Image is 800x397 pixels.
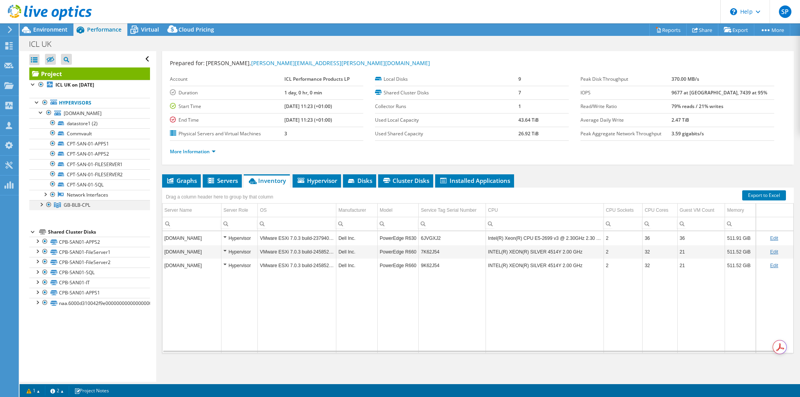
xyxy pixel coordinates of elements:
b: 9 [518,76,521,82]
a: CPT-SAN-01-FILESERVER1 [29,159,150,169]
td: Column Manufacturer, Filter cell [336,217,378,230]
label: Peak Disk Throughput [580,75,671,83]
td: Service Tag Serial Number Column [419,204,486,217]
b: 3.59 gigabits/s [671,130,704,137]
a: CPT-SAN-01-FILESERVER2 [29,169,150,179]
a: CPB-SAN01-APPS1 [29,288,150,298]
td: Column Guest VM Count, Value 21 [677,245,725,259]
td: Column Guest VM Count, Value 36 [677,231,725,245]
a: GB-BLB-CPL [29,200,150,210]
label: Local Disks [375,75,518,83]
td: Column Server Role, Value Hypervisor [221,245,257,259]
td: Column Model, Value PowerEdge R660 [377,245,419,259]
b: [DATE] 11:23 (+01:00) [284,103,332,110]
label: Physical Servers and Virtual Machines [170,130,285,138]
td: Column OS, Value VMware ESXi 7.0.3 build-24585291 [258,259,336,272]
b: 79% reads / 21% writes [671,103,723,110]
td: Column Memory, Filter cell [725,217,755,230]
span: Environment [33,26,68,33]
td: Column Guest VM Count, Filter cell [677,217,725,230]
b: 26.92 TiB [518,130,539,137]
div: Hypervisor [223,261,255,270]
a: CPB-SAN01-SQL [29,268,150,278]
td: OS Column [258,204,336,217]
td: Column OS, Value VMware ESXi 7.0.3 build-23794027 [258,231,336,245]
td: Column Service Tag Serial Number, Filter cell [419,217,486,230]
b: 43.64 TiB [518,117,539,123]
span: [PERSON_NAME], [206,59,430,67]
td: CPU Sockets Column [604,204,643,217]
td: Column CPU, Value INTEL(R) XEON(R) SILVER 4514Y 2.00 GHz [486,259,604,272]
td: Model Column [377,204,419,217]
td: Column CPU Cores, Value 32 [643,259,677,272]
h1: ICL UK [25,40,64,48]
td: Column CPU Sockets, Value 2 [604,231,643,245]
a: 2 [45,386,69,395]
td: Column Manufacturer, Value Dell Inc. [336,231,378,245]
td: Column Model, Filter cell [377,217,419,230]
label: Collector Runs [375,103,518,110]
span: [DOMAIN_NAME] [64,110,102,117]
td: Column Server Role, Value Hypervisor [221,259,257,272]
div: Hypervisor [223,234,255,243]
label: Average Daily Write [580,116,671,124]
td: Column Model, Value PowerEdge R660 [377,259,419,272]
svg: \n [730,8,737,15]
span: SP [779,5,791,18]
label: Shared Cluster Disks [375,89,518,97]
span: Performance [87,26,121,33]
a: Export to Excel [742,190,786,200]
span: GB-BLB-CPL [64,202,90,208]
label: Account [170,75,285,83]
td: Column Server Name, Filter cell [162,217,221,230]
label: Start Time [170,103,285,110]
td: Column CPU Sockets, Value 2 [604,259,643,272]
td: Column Server Role, Filter cell [221,217,257,230]
td: Column Memory, Value 511.52 GiB [725,259,755,272]
a: [DOMAIN_NAME] [29,108,150,118]
div: CPU [488,206,498,215]
td: Column Memory, Value 511.52 GiB [725,245,755,259]
label: Duration [170,89,285,97]
b: 3 [284,130,287,137]
a: ICL UK on [DATE] [29,80,150,90]
label: Prepared for: [170,59,205,67]
a: Edit [770,236,778,241]
td: Column Server Name, Value tee-esx-1.onescope.net [162,231,221,245]
td: Column CPU, Filter cell [486,217,604,230]
a: CPT-SAN-01-APPS1 [29,139,150,149]
div: CPU Sockets [606,206,634,215]
label: End Time [170,116,285,124]
a: Project Notes [69,386,114,395]
a: Network Interfaces [29,190,150,200]
b: ICL UK on [DATE] [55,82,94,88]
span: Inventory [248,177,286,184]
span: Installed Applications [439,177,510,184]
span: Cluster Disks [382,177,429,184]
a: CPB-SAN01-FileServer1 [29,247,150,257]
div: Shared Cluster Disks [48,227,150,237]
div: Manufacturer [338,206,366,215]
div: Hypervisor [223,247,255,257]
a: naa.6000d310042f9e000000000000000003 [29,298,150,308]
td: Column Server Name, Value bou-esx-02.onescope.net [162,245,221,259]
td: Column CPU, Value INTEL(R) XEON(R) SILVER 4514Y 2.00 GHz [486,245,604,259]
td: Column OS, Value VMware ESXi 7.0.3 build-24585291 [258,245,336,259]
a: CPB-SAN01-APPS2 [29,237,150,247]
a: Reports [649,24,687,36]
b: 2.47 TiB [671,117,689,123]
b: 7 [518,89,521,96]
td: Column CPU Sockets, Filter cell [604,217,643,230]
td: Column CPU Cores, Filter cell [643,217,677,230]
td: Server Name Column [162,204,221,217]
td: Manufacturer Column [336,204,378,217]
td: Column Model, Value PowerEdge R630 [377,231,419,245]
a: Project [29,67,150,80]
b: 1 day, 0 hr, 0 min [284,89,322,96]
a: Commvault [29,128,150,138]
a: CPT-SAN-01-APPS2 [29,149,150,159]
a: CPB-SAN01-FileServer2 [29,257,150,267]
label: Used Shared Capacity [375,130,518,138]
b: 9677 at [GEOGRAPHIC_DATA], 7439 at 95% [671,89,767,96]
a: Export [718,24,754,36]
